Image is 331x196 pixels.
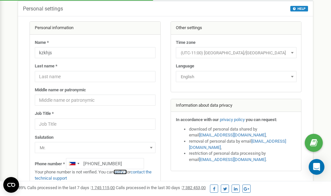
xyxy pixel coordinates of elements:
[66,158,144,169] input: +1-800-555-55-55
[35,169,152,181] a: contact the technical support
[35,71,155,82] input: Last name
[171,99,301,112] div: Information about data privacy
[171,22,301,35] div: Other settings
[66,158,81,169] div: Telephone country code
[220,117,245,122] a: privacy policy
[37,143,153,152] span: Mr.
[114,169,127,174] a: verify it
[176,63,194,69] label: Language
[35,63,57,69] label: Last name *
[246,117,277,122] strong: you can request:
[189,151,297,163] li: restriction of personal data processing by email .
[199,157,266,162] a: [EMAIL_ADDRESS][DOMAIN_NAME]
[23,6,63,12] h5: Personal settings
[116,185,206,190] span: Calls processed in the last 30 days :
[309,159,324,175] div: Open Intercom Messenger
[176,40,196,46] label: Time zone
[35,161,65,167] label: Phone number *
[189,139,286,150] a: [EMAIL_ADDRESS][DOMAIN_NAME]
[30,22,160,35] div: Personal information
[35,111,54,117] label: Job Title *
[35,40,49,46] label: Name *
[182,185,206,190] u: 7 382 453,00
[178,72,294,81] span: English
[35,95,155,106] input: Middle name or patronymic
[27,185,115,190] span: Calls processed in the last 7 days :
[176,47,297,58] span: (UTC-11:00) Pacific/Midway
[189,126,297,138] li: download of personal data shared by email ,
[35,118,155,130] input: Job Title
[35,169,155,181] p: Your phone number is not verified. You can or
[35,47,155,58] input: Name
[35,134,53,141] label: Salutation
[189,138,297,151] li: removal of personal data by email ,
[176,71,297,82] span: English
[35,87,86,93] label: Middle name or patronymic
[290,6,308,11] button: HELP
[35,142,155,153] span: Mr.
[199,133,266,137] a: [EMAIL_ADDRESS][DOMAIN_NAME]
[178,48,294,58] span: (UTC-11:00) Pacific/Midway
[176,117,219,122] strong: In accordance with our
[91,185,115,190] u: 1 745 115,00
[3,177,19,193] button: Open CMP widget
